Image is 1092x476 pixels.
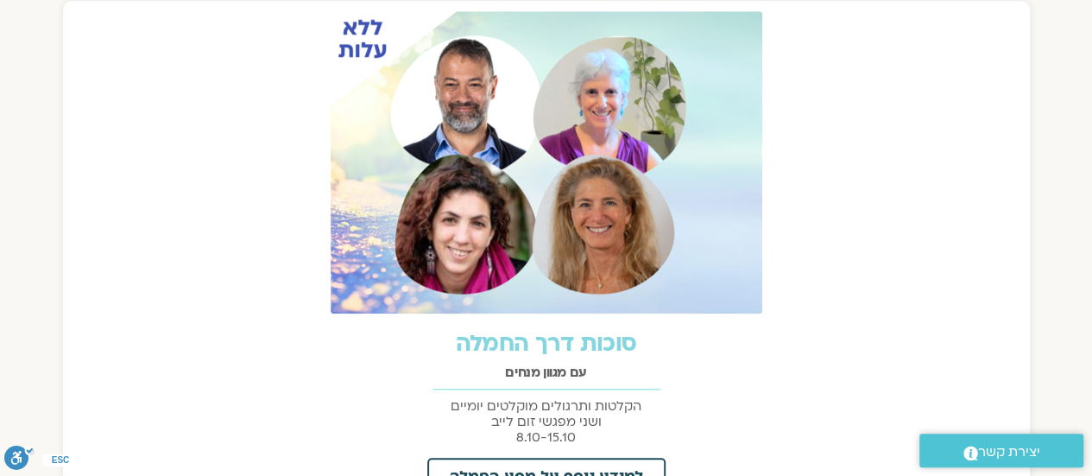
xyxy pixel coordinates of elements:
a: יצירת קשר [919,434,1083,467]
span: יצירת קשר [978,441,1040,464]
p: הקלטות ותרגולים מוקלטים יומיים ושני מפגשי זום לייב [72,398,1021,445]
a: סוכות דרך החמלה [455,328,636,359]
h2: עם מגוון מנחים [72,365,1021,380]
span: 8.10-15.10 [516,428,576,446]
